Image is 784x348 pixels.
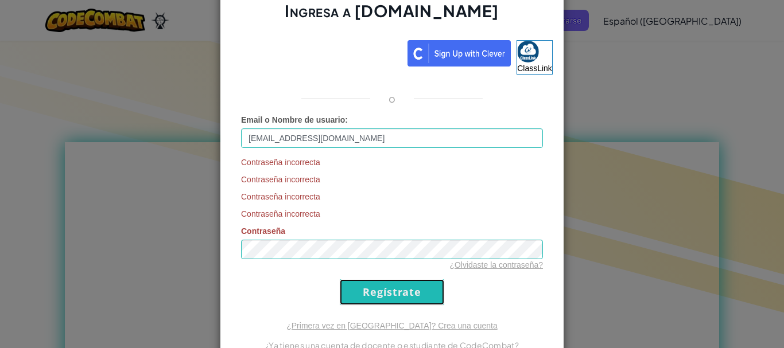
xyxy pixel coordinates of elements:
[517,64,552,73] span: ClassLink
[241,191,543,202] span: Contraseña incorrecta
[241,174,543,185] span: Contraseña incorrecta
[449,260,543,269] a: ¿Olvidaste la contraseña?
[241,114,348,126] label: :
[407,40,511,67] img: clever_sso_button@2x.png
[241,157,543,168] span: Contraseña incorrecta
[517,41,539,62] img: classlink-logo-small.png
[226,39,407,64] iframe: Botón Iniciar sesión con Google
[241,115,345,124] span: Email o Nombre de usuario
[241,208,543,220] span: Contraseña incorrecta
[389,92,395,105] p: o
[340,279,444,305] input: Regístrate
[286,321,498,330] a: ¿Primera vez en [GEOGRAPHIC_DATA]? Crea una cuenta
[241,226,285,236] span: Contraseña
